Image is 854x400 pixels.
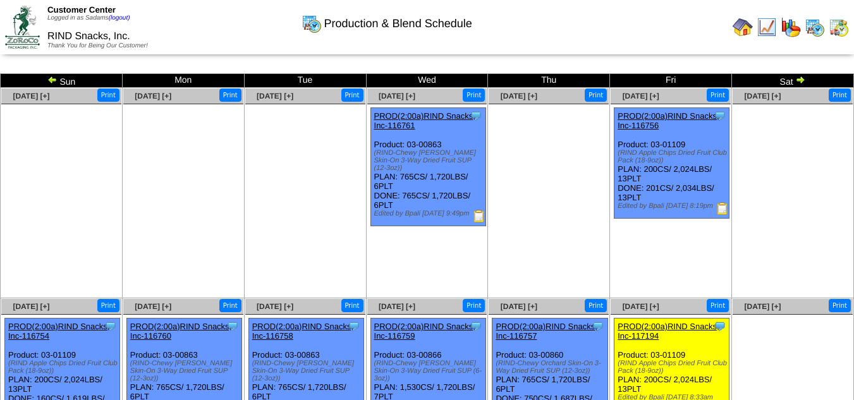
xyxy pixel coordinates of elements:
[219,88,241,102] button: Print
[1,74,123,88] td: Sun
[135,302,171,311] a: [DATE] [+]
[8,360,119,375] div: (RIND Apple Chips Dried Fruit Club Pack (18-9oz))
[324,17,472,30] span: Production & Blend Schedule
[805,17,825,37] img: calendarprod.gif
[501,302,537,311] a: [DATE] [+]
[47,42,148,49] span: Thank You for Being Our Customer!
[135,92,171,100] a: [DATE] [+]
[109,15,130,21] a: (logout)
[97,88,119,102] button: Print
[707,299,729,312] button: Print
[618,202,729,210] div: Edited by Bpali [DATE] 8:19pm
[733,17,753,37] img: home.gif
[585,88,607,102] button: Print
[47,31,130,42] span: RIND Snacks, Inc.
[716,202,729,215] img: Production Report
[714,320,726,332] img: Tooltip
[496,322,597,341] a: PROD(2:00a)RIND Snacks, Inc-116757
[13,302,49,311] a: [DATE] [+]
[610,74,732,88] td: Fri
[379,302,415,311] a: [DATE] [+]
[252,360,363,382] div: (RIND-Chewy [PERSON_NAME] Skin-On 3-Way Dried Fruit SUP (12-3oz))
[374,210,485,217] div: Edited by Bpali [DATE] 9:49pm
[219,299,241,312] button: Print
[97,299,119,312] button: Print
[13,92,49,100] a: [DATE] [+]
[226,320,239,332] img: Tooltip
[374,322,475,341] a: PROD(2:00a)RIND Snacks, Inc-116759
[473,210,485,222] img: Production Report
[341,88,363,102] button: Print
[374,149,485,172] div: (RIND-Chewy [PERSON_NAME] Skin-On 3-Way Dried Fruit SUP (12-3oz))
[244,74,366,88] td: Tue
[592,320,604,332] img: Tooltip
[618,322,719,341] a: PROD(2:00a)RIND Snacks, Inc-117194
[744,302,781,311] a: [DATE] [+]
[104,320,117,332] img: Tooltip
[130,322,231,341] a: PROD(2:00a)RIND Snacks, Inc-116760
[585,299,607,312] button: Print
[501,92,537,100] a: [DATE] [+]
[252,322,353,341] a: PROD(2:00a)RIND Snacks, Inc-116758
[374,111,475,130] a: PROD(2:00a)RIND Snacks, Inc-116761
[470,109,482,122] img: Tooltip
[623,302,659,311] a: [DATE] [+]
[618,360,729,375] div: (RIND Apple Chips Dried Fruit Club Pack (18-9oz))
[122,74,244,88] td: Mon
[829,299,851,312] button: Print
[463,299,485,312] button: Print
[47,5,116,15] span: Customer Center
[795,75,805,85] img: arrowright.gif
[370,108,485,226] div: Product: 03-00863 PLAN: 765CS / 1,720LBS / 6PLT DONE: 765CS / 1,720LBS / 6PLT
[829,17,849,37] img: calendarinout.gif
[781,17,801,37] img: graph.gif
[707,88,729,102] button: Print
[488,74,610,88] td: Thu
[302,13,322,33] img: calendarprod.gif
[757,17,777,37] img: line_graph.gif
[463,88,485,102] button: Print
[379,92,415,100] a: [DATE] [+]
[47,75,58,85] img: arrowleft.gif
[618,149,729,164] div: (RIND Apple Chips Dried Fruit Club Pack (18-9oz))
[714,109,726,122] img: Tooltip
[470,320,482,332] img: Tooltip
[496,360,607,375] div: (RIND-Chewy Orchard Skin-On 3-Way Dried Fruit SUP (12-3oz))
[623,92,659,100] a: [DATE] [+]
[614,108,729,219] div: Product: 03-01109 PLAN: 200CS / 2,024LBS / 13PLT DONE: 201CS / 2,034LBS / 13PLT
[5,6,40,48] img: ZoRoCo_Logo(Green%26Foil)%20jpg.webp
[374,360,485,382] div: (RIND-Chewy [PERSON_NAME] Skin-On 3-Way Dried Fruit SUP (6-3oz))
[744,92,781,100] a: [DATE] [+]
[8,322,109,341] a: PROD(2:00a)RIND Snacks, Inc-116754
[348,320,360,332] img: Tooltip
[732,74,854,88] td: Sat
[47,15,130,21] span: Logged in as Sadams
[341,299,363,312] button: Print
[618,111,719,130] a: PROD(2:00a)RIND Snacks, Inc-116756
[257,92,293,100] a: [DATE] [+]
[130,360,241,382] div: (RIND-Chewy [PERSON_NAME] Skin-On 3-Way Dried Fruit SUP (12-3oz))
[829,88,851,102] button: Print
[257,302,293,311] a: [DATE] [+]
[366,74,488,88] td: Wed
